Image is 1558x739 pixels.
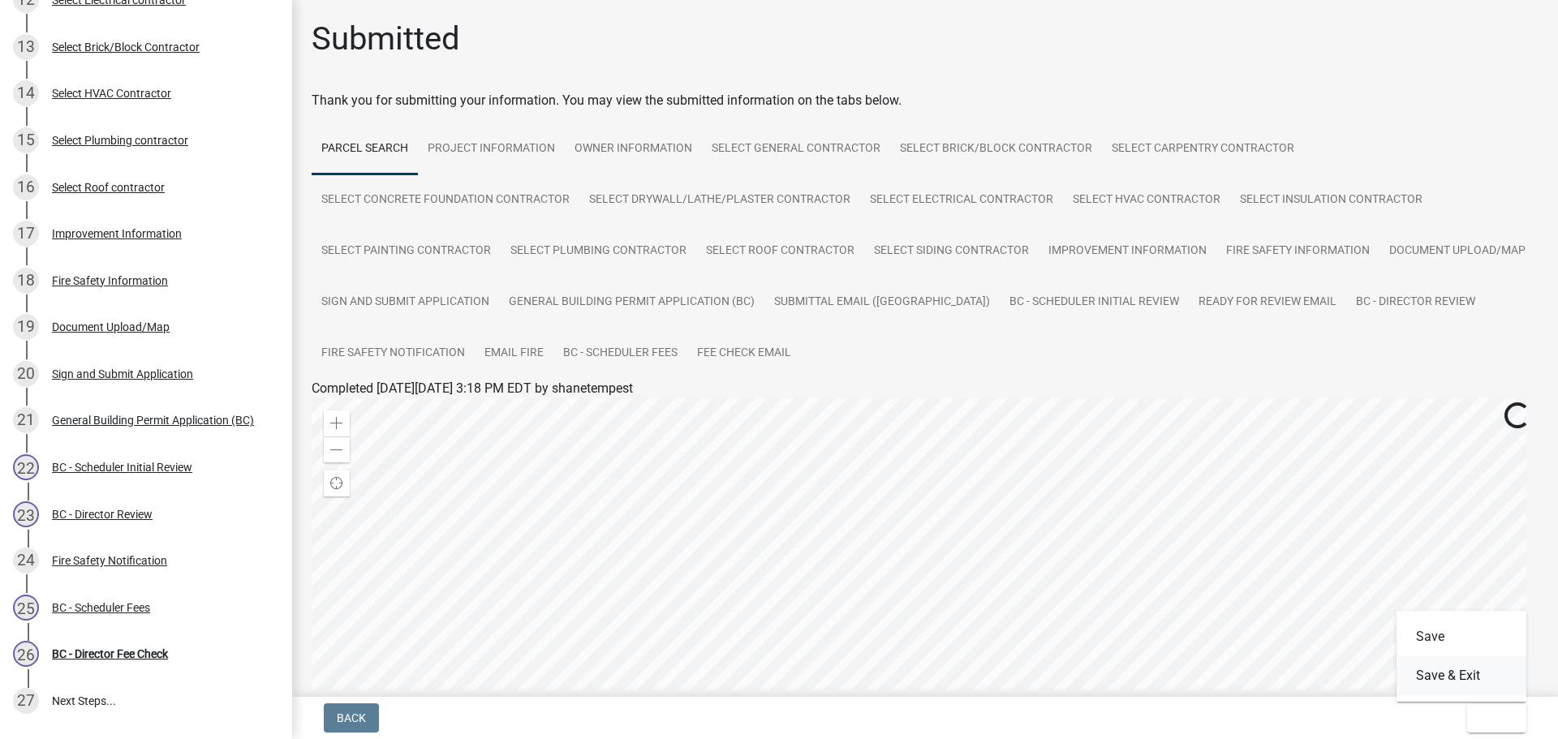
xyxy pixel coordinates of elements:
a: Improvement Information [1039,226,1216,277]
a: Parcel search [312,123,418,175]
div: Select HVAC Contractor [52,88,171,99]
div: General Building Permit Application (BC) [52,415,254,426]
div: Find my location [324,470,350,496]
div: 20 [13,361,39,387]
a: Document Upload/Map [1379,226,1535,277]
div: BC - Director Fee Check [52,648,168,660]
div: Sign and Submit Application [52,368,193,380]
span: Completed [DATE][DATE] 3:18 PM EDT by shanetempest [312,380,633,396]
a: Select Insulation contractor [1230,174,1432,226]
a: Project Information [418,123,565,175]
a: Submittal Email ([GEOGRAPHIC_DATA]) [764,277,1000,329]
div: 23 [13,501,39,527]
div: 15 [13,127,39,153]
a: BC - Director Review [1346,277,1485,329]
div: Zoom out [324,436,350,462]
div: Zoom in [324,410,350,436]
a: Select Concrete Foundation contractor [312,174,579,226]
a: Select Carpentry contractor [1102,123,1304,175]
div: BC - Scheduler Fees [52,602,150,613]
div: 21 [13,407,39,433]
div: 19 [13,314,39,340]
a: Select General Contractor [702,123,890,175]
div: 14 [13,80,39,106]
div: Select Roof contractor [52,182,165,193]
div: BC - Director Review [52,509,153,520]
span: Exit [1480,711,1504,724]
a: Owner Information [565,123,702,175]
a: Select HVAC Contractor [1063,174,1230,226]
a: Select Painting contractor [312,226,501,277]
div: Document Upload/Map [52,321,170,333]
div: 24 [13,548,39,574]
button: Back [324,703,379,733]
div: Thank you for submitting your information. You may view the submitted information on the tabs below. [312,91,1539,110]
div: Improvement Information [52,228,182,239]
a: Select Electrical contractor [860,174,1063,226]
div: Exit [1397,611,1526,702]
a: Select Brick/Block Contractor [890,123,1102,175]
div: 18 [13,268,39,294]
button: Save [1397,617,1526,656]
a: Select Siding contractor [864,226,1039,277]
button: Exit [1467,703,1526,733]
div: Fire Safety Information [52,275,168,286]
a: Ready for Review Email [1189,277,1346,329]
a: Email Fire [475,328,553,380]
div: BC - Scheduler Initial Review [52,462,192,473]
a: BC - Scheduler Initial Review [1000,277,1189,329]
a: Select Roof contractor [696,226,864,277]
a: Select Drywall/Lathe/Plaster contractor [579,174,860,226]
div: Select Plumbing contractor [52,135,188,146]
a: Fire Safety Information [1216,226,1379,277]
div: 26 [13,641,39,667]
div: 22 [13,454,39,480]
h1: Submitted [312,19,460,58]
div: Fire Safety Notification [52,555,167,566]
a: General Building Permit Application (BC) [499,277,764,329]
button: Save & Exit [1397,656,1526,695]
a: Sign and Submit Application [312,277,499,329]
div: 16 [13,174,39,200]
a: Fire Safety Notification [312,328,475,380]
a: BC - Scheduler Fees [553,328,687,380]
div: Select Brick/Block Contractor [52,41,200,53]
a: Select Plumbing contractor [501,226,696,277]
div: 27 [13,688,39,714]
div: 13 [13,34,39,60]
span: Back [337,711,366,724]
div: 25 [13,595,39,621]
a: Fee Check Email [687,328,801,380]
div: 17 [13,221,39,247]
